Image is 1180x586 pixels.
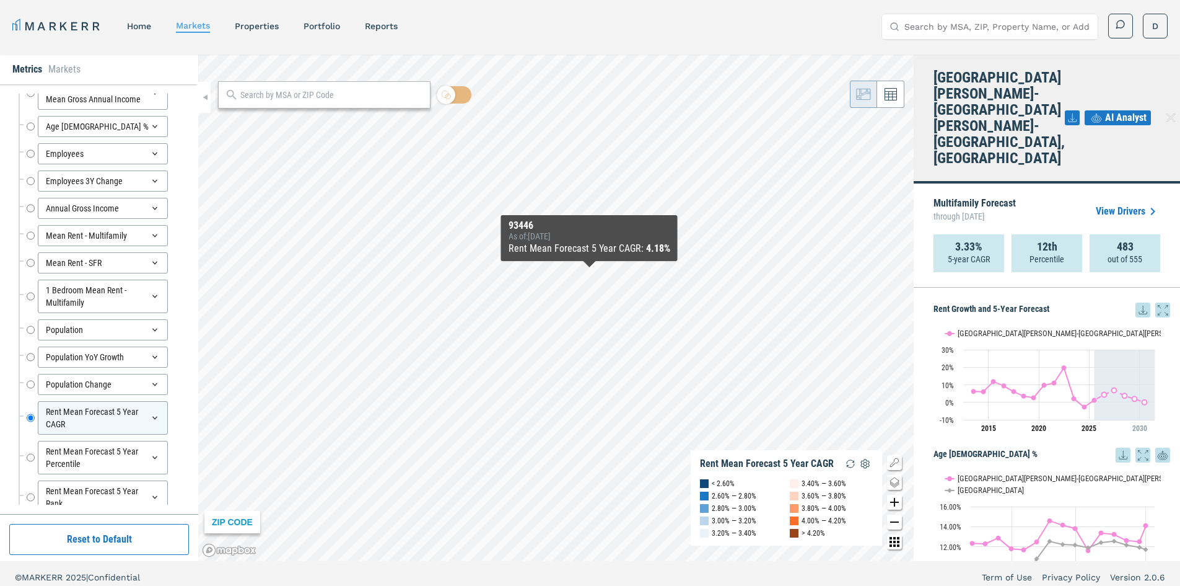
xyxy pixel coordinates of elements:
span: Confidential [88,572,140,582]
path: Wednesday, 14 Dec, 16:00, 12.32. San Luis Obispo-Paso Robles-Arroyo Grande, CA. [970,541,975,546]
path: Sunday, 28 Jun, 17:00, 11.81. San Luis Obispo-Paso Robles-Arroyo Grande, CA. [991,379,996,384]
div: Population [38,319,168,340]
div: Annual Gross Income [38,198,168,219]
div: 4.00% — 4.20% [802,515,846,527]
path: Saturday, 14 Dec, 16:00, 12.16. USA. [1073,543,1078,548]
text: 20% [942,363,954,372]
button: Zoom in map button [887,495,902,510]
path: Saturday, 14 Dec, 16:00, 11.92. USA. [1137,545,1142,550]
path: Friday, 28 Jun, 17:00, -0.01. San Luis Obispo-Paso Robles-Arroyo Grande, CA. [1142,400,1147,405]
path: Friday, 14 Dec, 16:00, 14.15. San Luis Obispo-Paso Robles-Arroyo Grande, CA. [1060,523,1065,528]
path: Wednesday, 14 Dec, 16:00, 12.46. San Luis Obispo-Paso Robles-Arroyo Grande, CA. [1034,539,1039,544]
path: Sunday, 28 Jun, 17:00, 4.36. San Luis Obispo-Paso Robles-Arroyo Grande, CA. [1102,392,1107,397]
span: © [15,572,22,582]
div: 3.20% — 3.40% [712,527,756,539]
div: 2.60% — 2.80% [712,490,756,502]
div: Employees [38,143,168,164]
button: Reset to Default [9,524,189,555]
text: 14.00% [940,523,961,531]
div: < 2.60% [712,477,735,490]
path: Thursday, 14 Dec, 16:00, 14.58. San Luis Obispo-Paso Robles-Arroyo Grande, CA. [1047,518,1052,523]
input: Search by MSA or ZIP Code [240,89,424,102]
li: Markets [48,62,81,77]
text: 16.00% [940,503,961,512]
path: Tuesday, 28 Jun, 17:00, 19.69. San Luis Obispo-Paso Robles-Arroyo Grande, CA. [1062,365,1067,370]
path: Monday, 14 Dec, 16:00, 11.89. USA. [1086,545,1091,550]
div: 93446 [509,220,670,231]
canvas: Map [198,55,914,561]
strong: 483 [1117,241,1134,253]
img: Settings [858,456,873,471]
text: -10% [940,416,954,425]
button: Change style map button [887,475,902,490]
text: 12.00% [940,543,961,552]
div: Population Change [38,374,168,395]
a: Privacy Policy [1042,571,1100,584]
path: Tuesday, 14 Dec, 16:00, 12.4. USA. [1099,540,1104,545]
tspan: 2015 [981,424,996,433]
path: Friday, 28 Jun, 17:00, -2.78. San Luis Obispo-Paso Robles-Arroyo Grande, CA. [1082,404,1087,409]
div: 2.80% — 3.00% [712,502,756,515]
div: As of : [DATE] [509,231,670,241]
tspan: 2020 [1031,424,1046,433]
a: Portfolio [304,21,340,31]
path: Thursday, 14 Dec, 16:00, 12.52. USA. [1047,539,1052,544]
div: Employees 3Y Change [38,171,168,192]
div: Mean Rent - SFR [38,252,168,273]
a: MARKERR [12,17,102,35]
strong: 3.33% [955,241,982,253]
path: Saturday, 14 Dec, 16:00, 13.8. San Luis Obispo-Paso Robles-Arroyo Grande, CA. [1073,526,1078,531]
a: home [127,21,151,31]
path: Friday, 28 Jun, 17:00, 6.22. San Luis Obispo-Paso Robles-Arroyo Grande, CA. [971,389,976,394]
span: MARKERR [22,572,66,582]
path: Monday, 28 Jun, 17:00, 10.99. San Luis Obispo-Paso Robles-Arroyo Grande, CA. [1052,380,1057,385]
button: Show USA [945,486,971,495]
div: 3.40% — 3.60% [802,477,846,490]
path: Wednesday, 28 Jun, 17:00, 3.68. San Luis Obispo-Paso Robles-Arroyo Grande, CA. [1122,393,1127,398]
div: Rent Growth and 5-Year Forecast. Highcharts interactive chart. [933,317,1170,442]
img: Reload Legend [843,456,858,471]
input: Search by MSA, ZIP, Property Name, or Address [904,14,1090,39]
a: Version 2.0.6 [1110,571,1165,584]
div: 3.80% — 4.00% [802,502,846,515]
path: Wednesday, 28 Jun, 17:00, 6.09. San Luis Obispo-Paso Robles-Arroyo Grande, CA. [1012,389,1016,394]
div: > 4.20% [802,527,825,539]
path: Tuesday, 14 Dec, 16:00, 13.36. San Luis Obispo-Paso Robles-Arroyo Grande, CA. [1099,530,1104,535]
span: 2025 | [66,572,88,582]
p: Percentile [1029,253,1064,265]
p: 5-year CAGR [948,253,990,265]
path: Sunday, 14 Dec, 16:00, 11.79. San Luis Obispo-Paso Robles-Arroyo Grande, CA. [1009,546,1014,551]
div: Mean Rent - Multifamily [38,225,168,246]
path: Saturday, 28 Jun, 17:00, 1.19. San Luis Obispo-Paso Robles-Arroyo Grande, CA. [1092,397,1097,402]
path: Wednesday, 14 Dec, 16:00, 12.54. USA. [1112,539,1117,544]
button: Show San Luis Obispo-Paso Robles-Arroyo Grande, CA [945,474,1108,483]
path: Monday, 28 Jun, 17:00, 6.85. San Luis Obispo-Paso Robles-Arroyo Grande, CA. [1112,388,1117,393]
div: Rent Mean Forecast 5 Year CAGR [700,458,834,470]
path: Monday, 14 Dec, 16:00, 11.67. San Luis Obispo-Paso Robles-Arroyo Grande, CA. [1021,548,1026,553]
button: AI Analyst [1085,110,1151,125]
path: Friday, 14 Dec, 16:00, 12.28. San Luis Obispo-Paso Robles-Arroyo Grande, CA. [983,541,988,546]
a: View Drivers [1096,204,1160,219]
path: Saturday, 14 Dec, 16:00, 12.86. San Luis Obispo-Paso Robles-Arroyo Grande, CA. [996,535,1001,540]
div: Population YoY Growth [38,347,168,368]
div: Rent Mean Forecast 5 Year Percentile [38,441,168,474]
path: Wednesday, 14 Dec, 16:00, 13.22. San Luis Obispo-Paso Robles-Arroyo Grande, CA. [1112,532,1117,537]
b: 4.18% [646,242,670,254]
button: Other options map button [887,535,902,549]
div: Rent Mean Forecast 5 Year CAGR [38,401,168,435]
path: Thursday, 28 Jun, 17:00, 1.91. San Luis Obispo-Paso Robles-Arroyo Grande, CA. [1132,396,1137,401]
a: properties [235,21,279,31]
path: Thursday, 14 Dec, 16:00, 12.16. USA. [1124,543,1129,548]
text: 10% [942,381,954,390]
text: 30% [942,346,954,355]
path: Saturday, 14 Jun, 17:00, 11.7. USA. [1143,547,1148,552]
h5: Age [DEMOGRAPHIC_DATA] % [933,448,1170,463]
button: Show/Hide Legend Map Button [887,455,902,470]
span: D [1152,20,1158,32]
tspan: 2030 [1132,424,1147,433]
li: Metrics [12,62,42,77]
a: Mapbox logo [202,543,256,557]
span: AI Analyst [1105,110,1147,125]
text: [GEOGRAPHIC_DATA] [958,486,1024,495]
div: 3.00% — 3.20% [712,515,756,527]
